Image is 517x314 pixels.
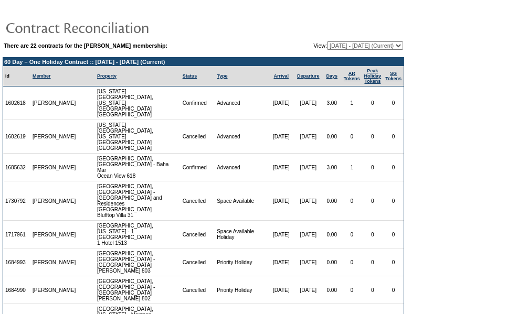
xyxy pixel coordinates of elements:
[344,71,360,81] a: ARTokens
[5,17,215,38] img: pgTtlContractReconciliation.gif
[322,120,342,154] td: 0.00
[215,276,268,304] td: Priority Holiday
[3,221,30,248] td: 1717961
[183,73,197,79] a: Status
[268,248,294,276] td: [DATE]
[215,181,268,221] td: Space Available
[268,154,294,181] td: [DATE]
[215,154,268,181] td: Advanced
[215,120,268,154] td: Advanced
[95,248,181,276] td: [GEOGRAPHIC_DATA], [GEOGRAPHIC_DATA] - [GEOGRAPHIC_DATA] [PERSON_NAME] 803
[181,248,215,276] td: Cancelled
[342,86,362,120] td: 1
[322,248,342,276] td: 0.00
[268,120,294,154] td: [DATE]
[215,86,268,120] td: Advanced
[95,86,181,120] td: [US_STATE][GEOGRAPHIC_DATA], [US_STATE][GEOGRAPHIC_DATA] [GEOGRAPHIC_DATA]
[95,276,181,304] td: [GEOGRAPHIC_DATA], [GEOGRAPHIC_DATA] - [GEOGRAPHIC_DATA] [PERSON_NAME] 802
[342,248,362,276] td: 0
[297,73,320,79] a: Departure
[322,276,342,304] td: 0.00
[294,120,322,154] td: [DATE]
[3,120,30,154] td: 1602619
[362,154,384,181] td: 0
[273,73,289,79] a: Arrival
[362,120,384,154] td: 0
[362,181,384,221] td: 0
[294,276,322,304] td: [DATE]
[181,221,215,248] td: Cancelled
[3,154,30,181] td: 1685632
[30,154,78,181] td: [PERSON_NAME]
[95,120,181,154] td: [US_STATE][GEOGRAPHIC_DATA], [US_STATE][GEOGRAPHIC_DATA] [GEOGRAPHIC_DATA]
[181,276,215,304] td: Cancelled
[342,120,362,154] td: 0
[326,73,337,79] a: Days
[181,154,215,181] td: Confirmed
[97,73,117,79] a: Property
[95,181,181,221] td: [GEOGRAPHIC_DATA], [GEOGRAPHIC_DATA] - [GEOGRAPHIC_DATA] and Residences [GEOGRAPHIC_DATA] Bluffto...
[342,276,362,304] td: 0
[215,248,268,276] td: Priority Holiday
[342,181,362,221] td: 0
[95,221,181,248] td: [GEOGRAPHIC_DATA], [US_STATE] - 1 [GEOGRAPHIC_DATA] 1 Hotel 1513
[362,248,384,276] td: 0
[33,73,51,79] a: Member
[3,276,30,304] td: 1684990
[322,86,342,120] td: 3.00
[30,120,78,154] td: [PERSON_NAME]
[215,221,268,248] td: Space Available Holiday
[322,181,342,221] td: 0.00
[362,86,384,120] td: 0
[3,248,30,276] td: 1684993
[322,221,342,248] td: 0.00
[3,66,30,86] td: Id
[294,181,322,221] td: [DATE]
[217,73,227,79] a: Type
[294,154,322,181] td: [DATE]
[294,221,322,248] td: [DATE]
[383,221,404,248] td: 0
[30,276,78,304] td: [PERSON_NAME]
[181,181,215,221] td: Cancelled
[268,276,294,304] td: [DATE]
[383,120,404,154] td: 0
[383,248,404,276] td: 0
[95,154,181,181] td: [GEOGRAPHIC_DATA], [GEOGRAPHIC_DATA] - Baha Mar Ocean View 618
[364,68,382,84] a: Peak HolidayTokens
[30,86,78,120] td: [PERSON_NAME]
[294,86,322,120] td: [DATE]
[294,248,322,276] td: [DATE]
[4,42,167,49] b: There are 22 contracts for the [PERSON_NAME] membership:
[342,221,362,248] td: 0
[383,154,404,181] td: 0
[30,248,78,276] td: [PERSON_NAME]
[383,86,404,120] td: 0
[383,276,404,304] td: 0
[30,181,78,221] td: [PERSON_NAME]
[181,120,215,154] td: Cancelled
[268,86,294,120] td: [DATE]
[362,221,384,248] td: 0
[181,86,215,120] td: Confirmed
[268,181,294,221] td: [DATE]
[268,221,294,248] td: [DATE]
[322,154,342,181] td: 3.00
[342,154,362,181] td: 1
[3,181,30,221] td: 1730792
[362,276,384,304] td: 0
[3,86,30,120] td: 1602618
[383,181,404,221] td: 0
[385,71,402,81] a: SGTokens
[262,41,403,50] td: View:
[3,58,404,66] td: 60 Day – One Holiday Contract :: [DATE] - [DATE] (Current)
[30,221,78,248] td: [PERSON_NAME]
